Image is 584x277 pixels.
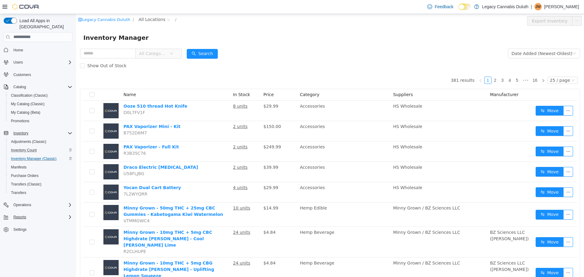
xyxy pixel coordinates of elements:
[9,155,72,162] span: Inventory Manager (Classic)
[6,163,75,171] button: Manifests
[187,90,202,95] span: $29.99
[9,49,53,54] span: Show Out of Stock
[9,172,41,179] a: Purchase Orders
[11,213,72,221] span: Reports
[4,43,72,250] nav: Complex example
[534,3,542,10] div: Joel Wilken-Simon
[9,138,49,145] a: Adjustments (Classic)
[6,117,75,125] button: Promotions
[435,4,453,10] span: Feedback
[487,223,497,233] button: icon: ellipsis
[375,63,398,70] li: 381 results
[187,192,202,196] span: $14.99
[9,189,29,196] a: Transfers
[487,153,497,163] button: icon: ellipsis
[11,83,72,91] span: Catalog
[13,203,31,207] span: Operations
[487,92,497,102] button: icon: ellipsis
[111,35,142,45] button: icon: searchSearch
[27,191,43,206] img: Minny Grown - 50mg THC + 25mg CBC Gummies - Kabetogama Kiwi Watermelon placeholder
[157,171,172,176] u: 4 units
[13,60,23,65] span: Users
[157,247,174,251] u: 24 units
[6,180,75,189] button: Transfers (Classic)
[487,254,497,264] button: icon: ellipsis
[11,59,72,66] span: Users
[425,1,456,13] a: Feedback
[11,130,31,137] button: Inventory
[47,78,60,83] span: Name
[1,83,75,91] button: Catalog
[9,109,43,116] a: My Catalog (Beta)
[47,116,71,121] span: B752D6M7
[187,130,205,135] span: $249.99
[27,130,43,145] img: PAX Vaporizer - Full Kit placeholder
[317,151,346,156] span: HS Wholesale
[157,192,174,196] u: 10 units
[6,189,75,197] button: Transfers
[414,78,443,83] span: Manufacturer
[47,171,105,176] a: Yocan Dual Cart Battery
[497,38,500,42] i: icon: down
[221,189,315,213] td: Hemp Edible
[9,109,72,116] span: My Catalog (Beta)
[9,147,72,154] span: Inventory Count
[11,148,37,153] span: Inventory Count
[224,78,243,83] span: Category
[11,165,26,170] span: Manifests
[460,133,488,142] button: icon: swapMove
[1,201,75,209] button: Operations
[451,2,496,12] button: Export Inventory
[157,90,172,95] u: 8 units
[496,2,506,12] button: icon: ellipsis
[6,171,75,180] button: Purchase Orders
[317,171,346,176] span: HS Wholesale
[187,151,202,156] span: $39.99
[221,244,315,274] td: Hemp Beverage
[416,63,422,70] a: 2
[401,63,408,70] li: Previous Page
[47,178,71,182] span: 7L2WYQRR
[415,63,423,70] li: 2
[445,63,454,70] span: •••
[474,63,494,70] div: 25 / page
[47,216,136,234] a: Minny Grown - 10mg THC + 5mg CBC Highdrate [PERSON_NAME] - Cool [PERSON_NAME] Lime
[157,130,172,135] u: 2 units
[487,133,497,142] button: icon: ellipsis
[6,100,75,108] button: My Catalog (Classic)
[6,137,75,146] button: Adjustments (Classic)
[9,138,72,145] span: Adjustments (Classic)
[11,156,57,161] span: Inventory Manager (Classic)
[430,63,437,70] a: 4
[47,90,111,95] a: Ooze 510 thread Hot Knife
[535,3,541,10] span: JW
[317,78,337,83] span: Suppliers
[13,131,28,136] span: Inventory
[11,71,72,78] span: Customers
[47,110,104,115] a: PAX Vaporizer Mini - Kit
[47,192,147,203] a: Minny Grown - 50mg THC + 25mg CBC Gummies - Kabetogama Kiwi Watermelon
[11,190,26,195] span: Transfers
[9,181,44,188] a: Transfers (Classic)
[460,153,488,163] button: icon: swapMove
[11,83,28,91] button: Catalog
[531,3,532,10] p: |
[27,89,43,104] img: Ooze 510 thread Hot Knife placeholder
[11,59,25,66] button: Users
[1,225,75,234] button: Settings
[99,3,100,8] span: /
[11,110,40,115] span: My Catalog (Beta)
[7,19,76,29] span: Inventory Manager
[482,3,529,10] p: Legacy Cannabis Duluth
[11,226,72,233] span: Settings
[47,130,103,135] a: PAX Vaporizer - Full Kit
[403,65,406,68] i: icon: left
[13,227,26,232] span: Settings
[187,171,202,176] span: $29.99
[187,78,198,83] span: Price
[11,182,41,187] span: Transfers (Classic)
[408,63,415,70] li: 1
[2,3,54,8] a: icon: shopLegacy Cannabis Duluth
[11,47,26,54] a: Home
